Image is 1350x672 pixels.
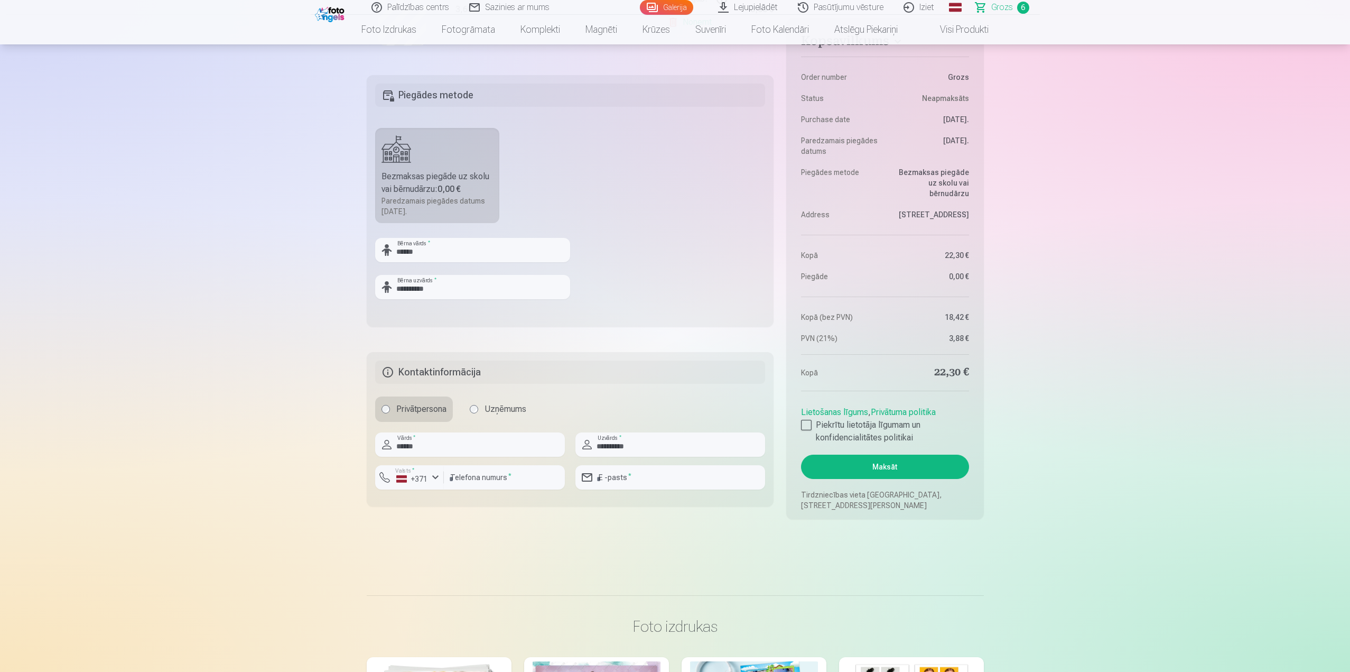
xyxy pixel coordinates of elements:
a: Magnēti [573,15,630,44]
dt: Address [801,209,880,220]
dt: Paredzamais piegādes datums [801,135,880,157]
dd: 22,30 € [890,250,969,261]
dt: PVN (21%) [801,333,880,344]
dt: Kopā [801,365,880,380]
span: 6 [1017,2,1029,14]
a: Fotogrāmata [429,15,508,44]
dt: Status [801,93,880,104]
dd: Grozs [890,72,969,82]
dd: 0,00 € [890,271,969,282]
img: /fa1 [315,4,347,22]
h3: Foto izdrukas [375,617,975,636]
dd: [DATE]. [890,114,969,125]
div: Bezmaksas piegāde uz skolu vai bērnudārzu : [381,170,494,196]
a: Krūzes [630,15,683,44]
div: , [801,402,969,444]
b: 0,00 € [437,184,461,194]
span: Grozs [991,1,1013,14]
span: Neapmaksāts [922,93,969,104]
label: Privātpersona [375,397,453,422]
a: Visi produkti [910,15,1001,44]
dt: Kopā (bez PVN) [801,312,880,323]
label: Valsts [392,467,418,475]
h5: Kontaktinformācija [375,361,766,384]
dd: [DATE]. [890,135,969,157]
dd: Bezmaksas piegāde uz skolu vai bērnudārzu [890,167,969,199]
a: Foto izdrukas [349,15,429,44]
a: Lietošanas līgums [801,407,868,417]
div: +371 [396,474,428,484]
button: Maksāt [801,455,969,479]
dd: 3,88 € [890,333,969,344]
dt: Kopā [801,250,880,261]
h5: Piegādes metode [375,84,766,107]
input: Uzņēmums [470,405,478,413]
dt: Order number [801,72,880,82]
input: Privātpersona [381,405,390,413]
a: Komplekti [508,15,573,44]
dt: Piegādes metode [801,167,880,199]
div: Paredzamais piegādes datums [DATE]. [381,196,494,217]
button: Valsts*+371 [375,465,444,490]
label: Uzņēmums [463,397,533,422]
p: Tirdzniecības vieta [GEOGRAPHIC_DATA], [STREET_ADDRESS][PERSON_NAME] [801,490,969,511]
a: Suvenīri [683,15,739,44]
label: Piekrītu lietotāja līgumam un konfidencialitātes politikai [801,419,969,444]
a: Foto kalendāri [739,15,822,44]
dt: Piegāde [801,271,880,282]
a: Privātuma politika [871,407,936,417]
dt: Purchase date [801,114,880,125]
dd: [STREET_ADDRESS] [890,209,969,220]
dd: 22,30 € [890,365,969,380]
dd: 18,42 € [890,312,969,323]
a: Atslēgu piekariņi [822,15,910,44]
